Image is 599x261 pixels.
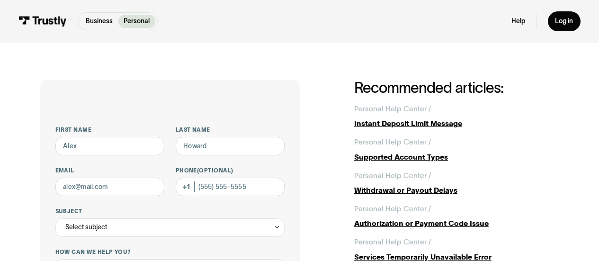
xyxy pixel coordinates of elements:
[354,203,431,214] div: Personal Help Center /
[55,207,285,215] label: Subject
[55,126,165,134] label: First name
[354,218,559,229] div: Authorization or Payment Code Issue
[176,137,285,155] input: Howard
[354,152,559,162] div: Supported Account Types
[354,185,559,196] div: Withdrawal or Payout Delays
[354,136,431,147] div: Personal Help Center /
[86,17,113,27] p: Business
[55,137,165,155] input: Alex
[354,118,559,129] div: Instant Deposit Limit Message
[176,126,285,134] label: Last name
[354,170,559,196] a: Personal Help Center /Withdrawal or Payout Delays
[354,203,559,229] a: Personal Help Center /Authorization or Payment Code Issue
[124,17,150,27] p: Personal
[354,170,431,181] div: Personal Help Center /
[176,178,285,196] input: (555) 555-5555
[354,236,431,247] div: Personal Help Center /
[80,15,118,28] a: Business
[18,16,67,26] img: Trustly Logo
[354,103,559,129] a: Personal Help Center /Instant Deposit Limit Message
[511,17,525,26] a: Help
[197,167,233,173] span: (Optional)
[354,103,431,114] div: Personal Help Center /
[354,80,559,96] h2: Recommended articles:
[118,15,155,28] a: Personal
[55,167,165,174] label: Email
[176,167,285,174] label: Phone
[55,248,285,256] label: How can we help you?
[354,136,559,162] a: Personal Help Center /Supported Account Types
[65,222,107,233] div: Select subject
[55,178,165,196] input: alex@mail.com
[555,17,573,26] div: Log in
[548,11,581,31] a: Log in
